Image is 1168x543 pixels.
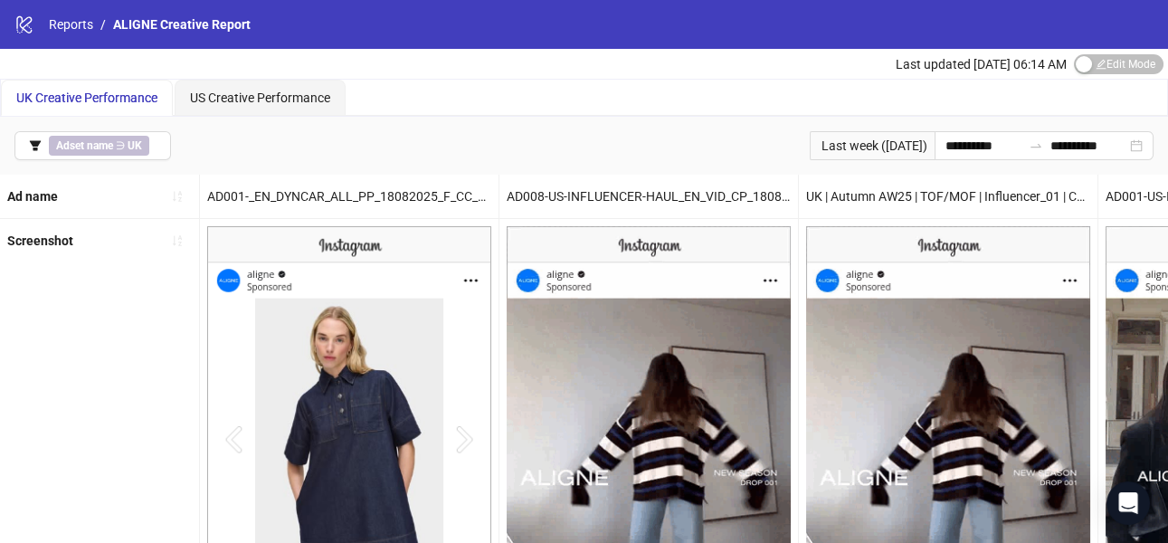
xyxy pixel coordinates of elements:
b: UK [128,139,142,152]
span: ALIGNE Creative Report [113,17,251,32]
span: US Creative Performance [190,90,330,105]
span: sort-ascending [171,234,184,247]
span: to [1029,138,1043,153]
b: Adset name [56,139,113,152]
b: Screenshot [7,233,73,248]
li: / [100,14,106,34]
span: swap-right [1029,138,1043,153]
div: AD001-_EN_DYNCAR_ALL_PP_18082025_F_CC_SC15_None_DPA [200,175,499,218]
div: Last week ([DATE]) [810,131,935,160]
div: Open Intercom Messenger [1106,481,1150,525]
span: filter [29,139,42,152]
span: UK Creative Performance [16,90,157,105]
div: AD008-US-INFLUENCER-HAUL_EN_VID_CP_18082025_F_CC_SC10_USP11_AW26 [499,175,798,218]
div: UK | Autumn AW25 | TOF/MOF | Influencer_01 | C1 | H1 | [DATE] [799,175,1097,218]
span: Last updated [DATE] 06:14 AM [896,57,1067,71]
a: Reports [45,14,97,34]
b: Ad name [7,189,58,204]
span: sort-ascending [171,190,184,203]
button: Adset name ∋ UK [14,131,171,160]
span: ∋ [49,136,149,156]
